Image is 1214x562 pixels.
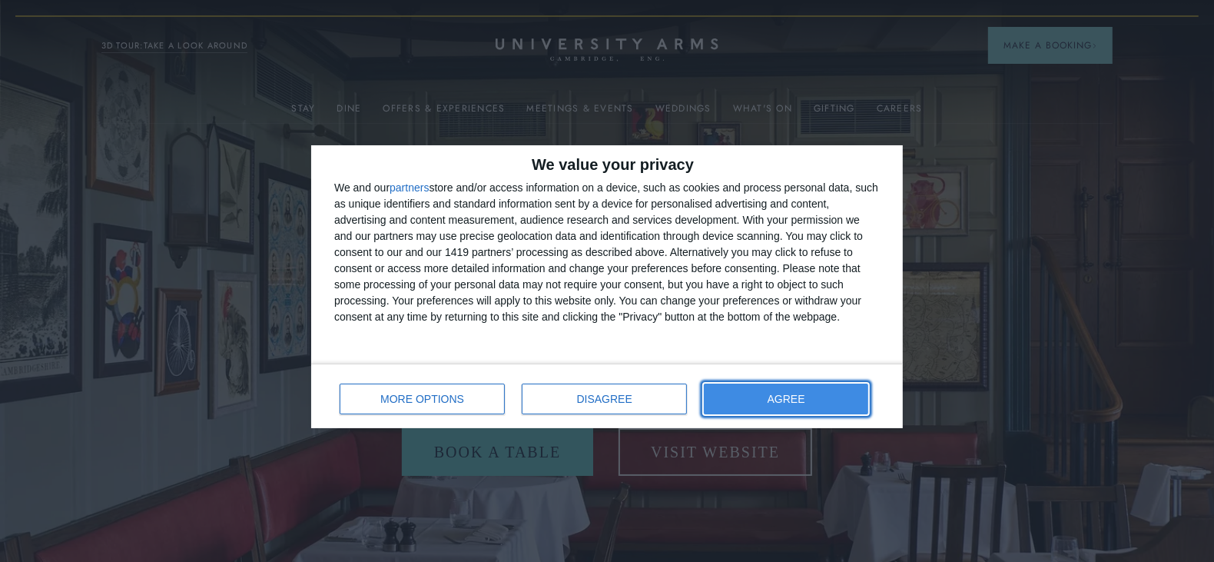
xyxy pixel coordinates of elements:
span: DISAGREE [577,394,632,404]
button: partners [390,182,429,193]
button: AGREE [704,384,868,414]
div: We and our store and/or access information on a device, such as cookies and process personal data... [334,180,880,325]
span: MORE OPTIONS [380,394,464,404]
h2: We value your privacy [334,157,880,172]
div: qc-cmp2-ui [311,145,903,428]
button: DISAGREE [522,384,687,414]
button: MORE OPTIONS [340,384,505,414]
span: AGREE [768,394,805,404]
